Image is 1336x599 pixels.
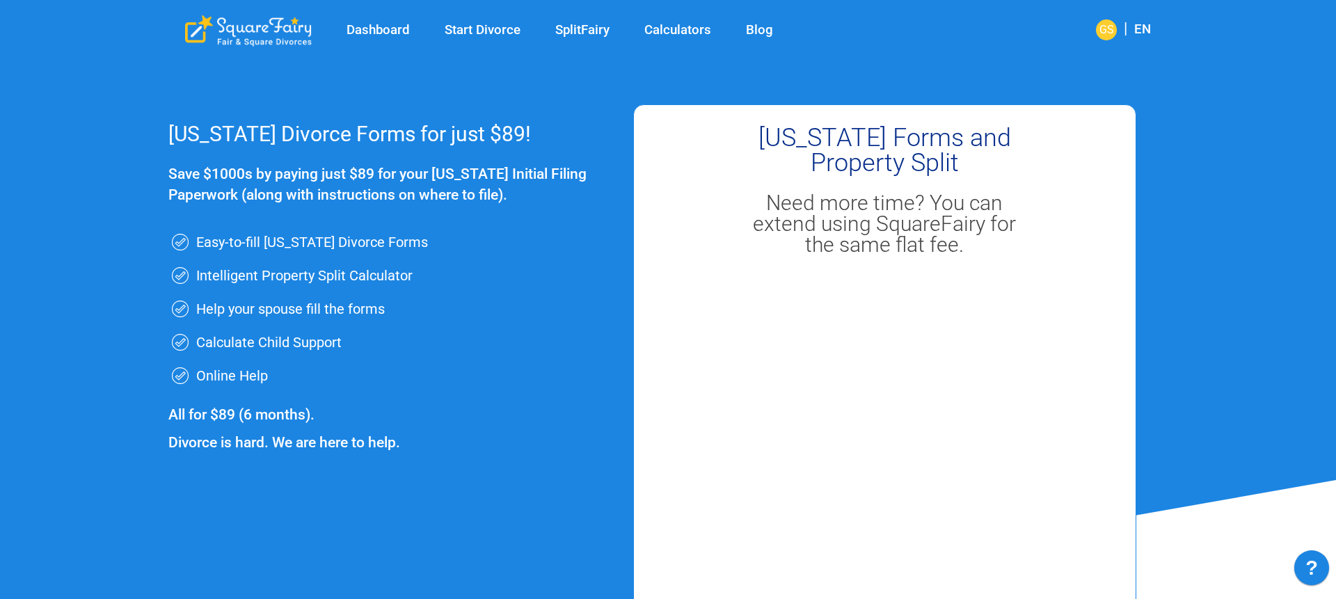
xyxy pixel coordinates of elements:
[196,234,612,250] li: Easy-to-fill [US_STATE] Divorce Forms
[196,301,612,317] li: Help your spouse fill the forms
[1287,543,1336,599] iframe: JSD widget
[196,334,612,351] li: Calculate Child Support
[1134,21,1151,40] div: EN
[1096,19,1117,40] div: GS
[168,401,612,456] h3: All for $89 (6 months). Divorce is hard. We are here to help.
[627,22,729,38] a: Calculators
[168,163,612,205] h3: Save $1000s by paying just $89 for your [US_STATE] Initial Filing Paperwork (along with instructi...
[750,125,1020,175] div: [US_STATE] Forms and Property Split
[168,122,612,146] h2: [US_STATE] Divorce Forms for just $89!
[427,22,538,38] a: Start Divorce
[196,367,612,384] li: Online Help
[185,15,312,47] div: SquareFairy Logo
[329,22,427,38] a: Dashboard
[196,267,612,284] li: Intelligent Property Split Calculator
[750,175,1020,273] div: Need more time? You can extend using SquareFairy for the same flat fee.
[538,22,627,38] a: SplitFairy
[729,22,790,38] a: Blog
[1117,19,1134,37] span: |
